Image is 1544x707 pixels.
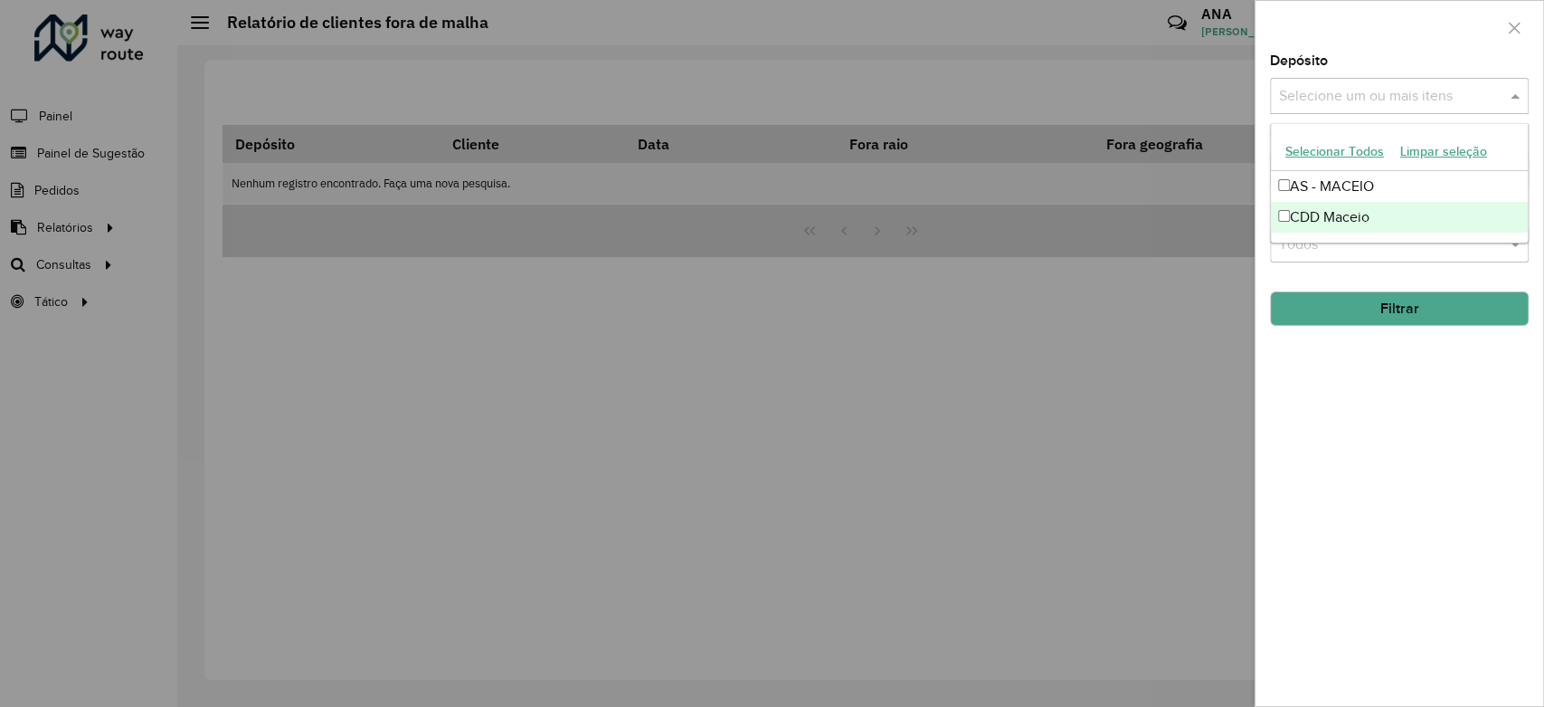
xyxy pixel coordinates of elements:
[1277,138,1392,166] button: Selecionar Todos
[1392,138,1495,166] button: Limpar seleção
[1271,202,1528,233] div: CDD Maceio
[1270,50,1328,72] label: Depósito
[1270,123,1529,244] ng-dropdown-panel: Options list
[1270,291,1529,326] button: Filtrar
[1271,171,1528,202] div: AS - MACEIO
